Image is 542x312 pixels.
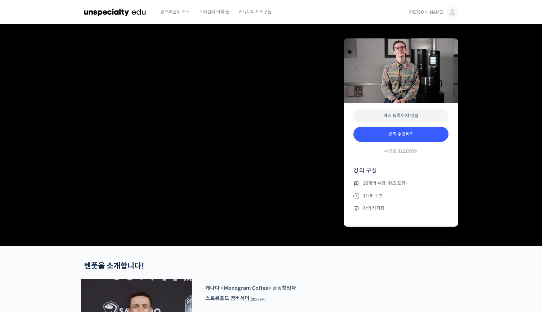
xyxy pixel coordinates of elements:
strong: 스트롱홀드 앰버서더 [205,295,249,302]
h4: 강의 구성 [353,167,448,179]
li: 강의 자격증 [353,204,448,212]
h2: 벤풋을 소개합니다! [84,262,310,271]
div: 아직 등록하지 않음 [353,109,448,122]
li: 30개의 수업 (퀴즈 포함) [353,180,448,187]
li: 1개의 퀴즈 [353,192,448,200]
span: [PERSON_NAME] [409,9,443,15]
a: 강의 수강하기 [353,127,448,142]
sub: (2023년~) [249,297,267,302]
strong: 캐나다 <Monogram Coffee> 공동창업자 [205,285,296,291]
span: 수강료 312,000원 [384,148,418,154]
